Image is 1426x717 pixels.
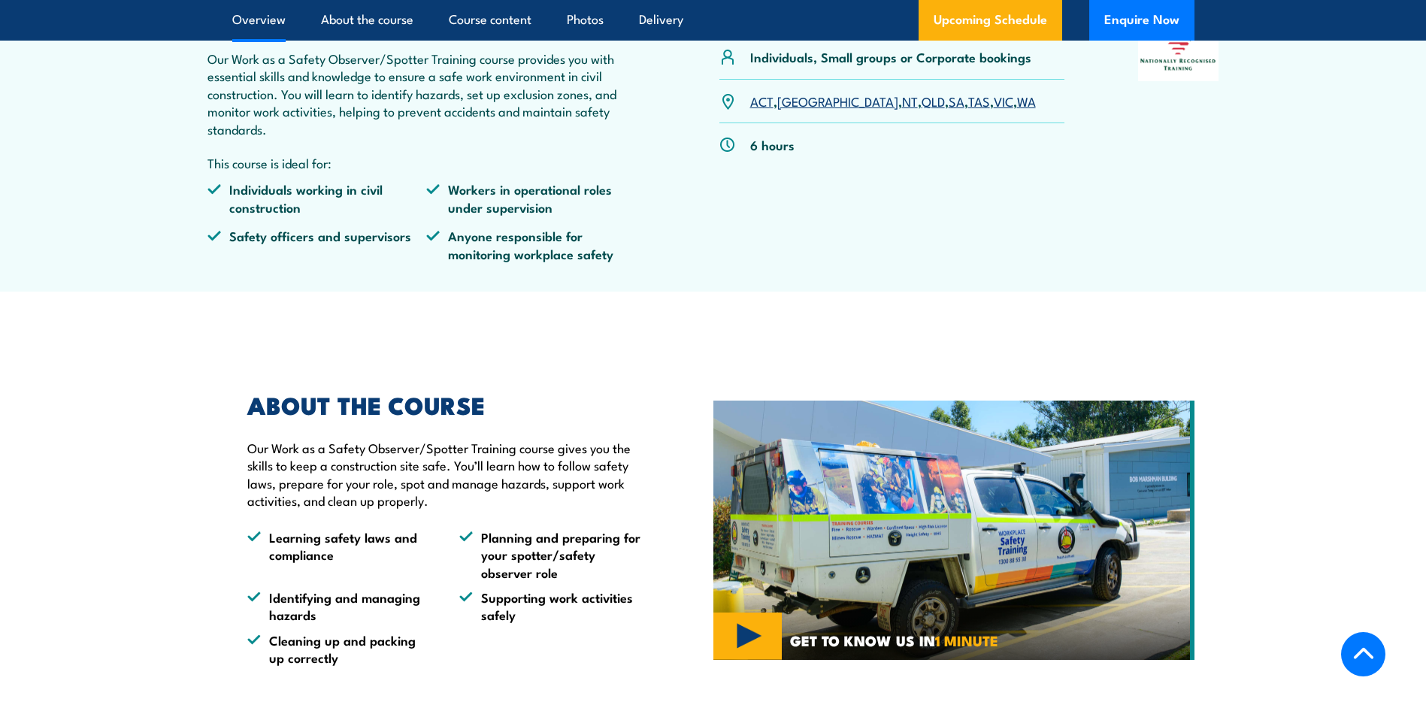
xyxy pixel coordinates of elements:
p: Our Work as a Safety Observer/Spotter Training course gives you the skills to keep a construction... [247,439,644,510]
a: ACT [750,92,774,110]
a: TAS [968,92,990,110]
li: Anyone responsible for monitoring workplace safety [426,227,646,262]
li: Identifying and managing hazards [247,588,432,624]
h2: ABOUT THE COURSE [247,394,644,415]
p: , , , , , , , [750,92,1036,110]
li: Cleaning up and packing up correctly [247,631,432,667]
li: Learning safety laws and compliance [247,528,432,581]
strong: 1 MINUTE [935,629,998,651]
a: VIC [994,92,1013,110]
li: Supporting work activities safely [459,588,644,624]
li: Planning and preparing for your spotter/safety observer role [459,528,644,581]
p: This course is ideal for: [207,154,646,171]
a: SA [949,92,964,110]
a: NT [902,92,918,110]
li: Workers in operational roles under supervision [426,180,646,216]
a: WA [1017,92,1036,110]
p: Our Work as a Safety Observer/Spotter Training course provides you with essential skills and know... [207,50,646,138]
p: 6 hours [750,136,795,153]
li: Safety officers and supervisors [207,227,427,262]
p: Individuals, Small groups or Corporate bookings [750,48,1031,65]
li: Individuals working in civil construction [207,180,427,216]
img: Nationally Recognised Training logo. [1138,5,1219,81]
span: GET TO KNOW US IN [790,634,998,647]
img: Website Video Tile (3) [713,401,1194,661]
a: [GEOGRAPHIC_DATA] [777,92,898,110]
a: QLD [922,92,945,110]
